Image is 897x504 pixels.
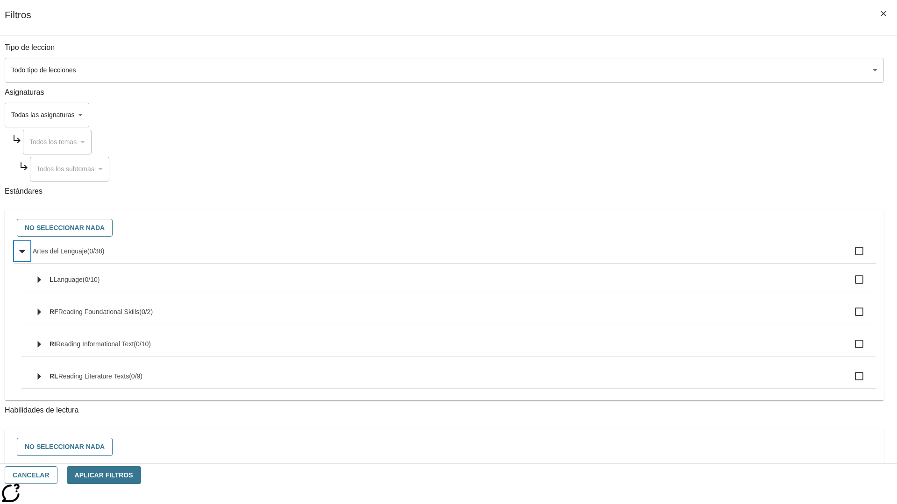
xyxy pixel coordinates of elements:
div: Seleccione un tipo de lección [5,58,884,83]
button: No seleccionar nada [17,438,113,456]
span: 0 estándares seleccionados/2 estándares en grupo [139,308,153,315]
span: Reading Literature Texts [58,372,129,380]
span: RI [50,340,56,348]
div: Seleccione una Asignatura [5,103,89,127]
button: No seleccionar nada [17,219,113,237]
span: RL [50,372,58,380]
span: Language [54,276,83,283]
span: 0 estándares seleccionados/10 estándares en grupo [134,340,151,348]
span: 0 estándares seleccionados/38 estándares en grupo [87,247,105,255]
div: Seleccione una Asignatura [30,157,109,182]
button: Cancelar [5,466,57,484]
span: RF [50,308,58,315]
span: Reading Informational Text [56,340,134,348]
div: Seleccione estándares [12,217,876,239]
p: Habilidades de lectura [5,405,884,416]
span: 0 estándares seleccionados/10 estándares en grupo [83,276,100,283]
p: Asignaturas [5,87,884,98]
button: Cerrar los filtros del Menú lateral [874,4,893,23]
span: L [50,276,54,283]
span: Reading Foundational Skills [58,308,140,315]
div: Seleccione una Asignatura [23,130,92,154]
h1: Filtros [5,9,31,35]
span: 0 estándares seleccionados/9 estándares en grupo [129,372,142,380]
p: Tipo de leccion [5,42,884,53]
ul: Seleccione estándares [14,239,876,464]
span: Artes del Lenguaje [33,247,87,255]
div: Seleccione habilidades [12,435,876,458]
button: Aplicar Filtros [67,466,141,484]
p: Estándares [5,186,884,197]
